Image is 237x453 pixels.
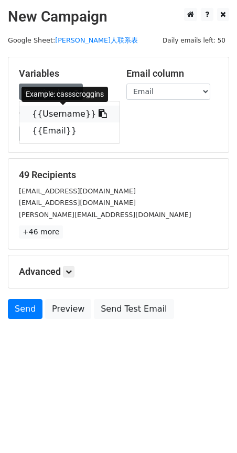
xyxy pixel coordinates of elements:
a: Send Test Email [94,299,174,319]
a: Daily emails left: 50 [159,36,229,44]
small: [EMAIL_ADDRESS][DOMAIN_NAME] [19,187,136,195]
div: Example: cassscroggins [21,87,108,102]
a: [PERSON_NAME]人联系表 [55,36,138,44]
h5: Variables [19,68,111,79]
a: Copy/paste... [19,84,83,100]
a: {{Username}} [19,106,120,122]
a: {{Email}} [19,122,120,139]
a: Send [8,299,42,319]
h5: 49 Recipients [19,169,218,181]
small: [EMAIL_ADDRESS][DOMAIN_NAME] [19,199,136,207]
h5: Advanced [19,266,218,277]
h5: Email column [126,68,218,79]
a: +46 more [19,225,63,239]
span: Daily emails left: 50 [159,35,229,46]
iframe: Chat Widget [185,403,237,453]
small: Google Sheet: [8,36,138,44]
h2: New Campaign [8,8,229,26]
small: [PERSON_NAME][EMAIL_ADDRESS][DOMAIN_NAME] [19,211,191,219]
a: Preview [45,299,91,319]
